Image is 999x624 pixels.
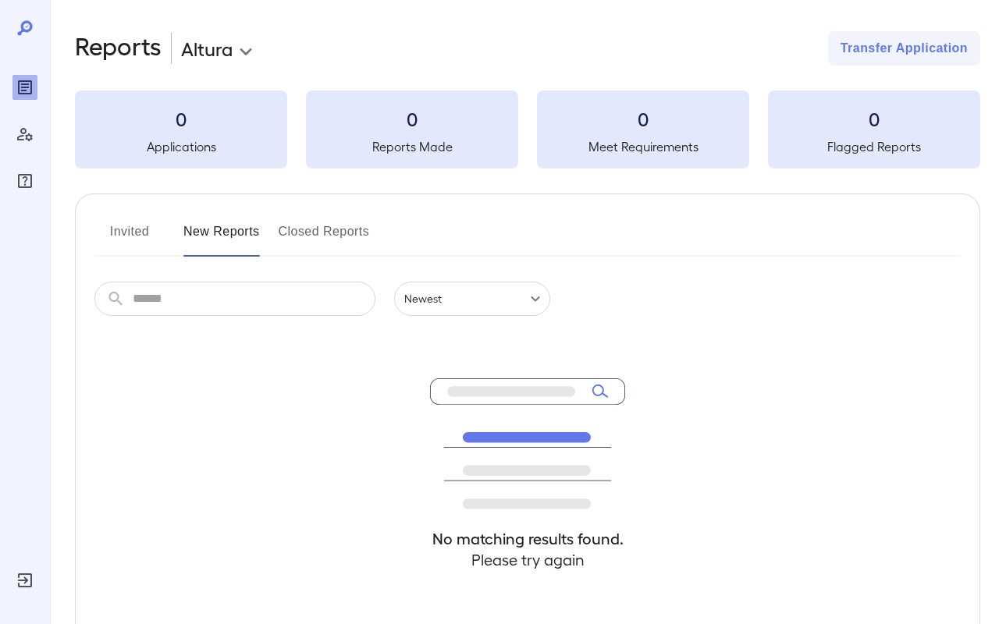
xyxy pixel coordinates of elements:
[537,106,749,131] h3: 0
[768,106,980,131] h3: 0
[430,549,625,570] h4: Please try again
[12,75,37,100] div: Reports
[12,168,37,193] div: FAQ
[306,106,518,131] h3: 0
[279,219,370,257] button: Closed Reports
[94,219,165,257] button: Invited
[768,137,980,156] h5: Flagged Reports
[306,137,518,156] h5: Reports Made
[75,31,162,66] h2: Reports
[394,282,550,316] div: Newest
[75,90,980,168] summary: 0Applications0Reports Made0Meet Requirements0Flagged Reports
[181,36,233,61] p: Altura
[183,219,260,257] button: New Reports
[430,528,625,549] h4: No matching results found.
[12,568,37,593] div: Log Out
[537,137,749,156] h5: Meet Requirements
[828,31,980,66] button: Transfer Application
[75,137,287,156] h5: Applications
[12,122,37,147] div: Manage Users
[75,106,287,131] h3: 0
